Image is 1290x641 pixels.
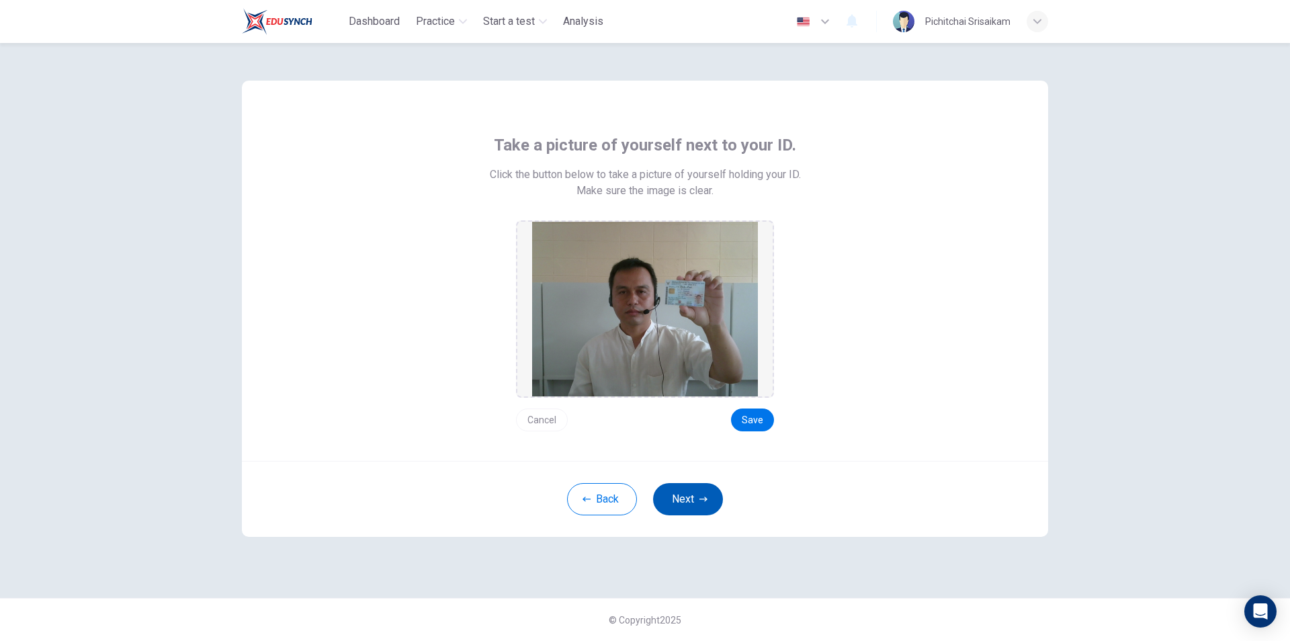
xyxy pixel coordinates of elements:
[242,8,343,35] a: Train Test logo
[516,409,568,431] button: Cancel
[893,11,914,32] img: Profile picture
[478,9,552,34] button: Start a test
[490,167,801,183] span: Click the button below to take a picture of yourself holding your ID.
[567,483,637,515] button: Back
[795,17,812,27] img: en
[576,183,714,199] span: Make sure the image is clear.
[343,9,405,34] button: Dashboard
[563,13,603,30] span: Analysis
[349,13,400,30] span: Dashboard
[494,134,796,156] span: Take a picture of yourself next to your ID.
[416,13,455,30] span: Practice
[411,9,472,34] button: Practice
[1244,595,1277,628] div: Open Intercom Messenger
[925,13,1010,30] div: Pichitchai Srisaikam
[653,483,723,515] button: Next
[532,222,758,396] img: preview screemshot
[242,8,312,35] img: Train Test logo
[483,13,535,30] span: Start a test
[558,9,609,34] button: Analysis
[609,615,681,626] span: © Copyright 2025
[731,409,774,431] button: Save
